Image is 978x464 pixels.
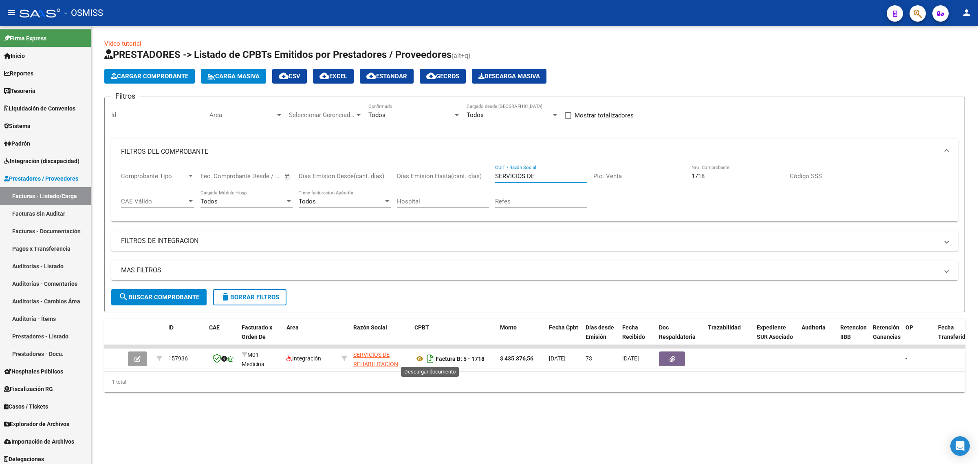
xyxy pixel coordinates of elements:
span: Facturado x Orden De [242,324,272,340]
button: Buscar Comprobante [111,289,207,305]
app-download-masive: Descarga masiva de comprobantes (adjuntos) [472,69,546,84]
span: Todos [200,198,218,205]
datatable-header-cell: Monto [497,319,546,355]
span: [DATE] [622,355,639,362]
datatable-header-cell: Días desde Emisión [582,319,619,355]
span: SERVICIOS DE REHABILITACION ROSARIO SRL MITAI [353,351,405,377]
span: Padrón [4,139,30,148]
span: Casos / Tickets [4,402,48,411]
i: Descargar documento [425,352,436,365]
span: Todos [368,111,385,119]
span: Area [209,111,275,119]
span: OP [905,324,913,331]
strong: $ 435.376,56 [500,355,533,362]
span: Carga Masiva [207,73,260,80]
span: Borrar Filtros [220,294,279,301]
datatable-header-cell: Retencion IIBB [837,319,870,355]
mat-icon: person [962,8,971,18]
span: Reportes [4,69,33,78]
span: Prestadores / Proveedores [4,174,78,183]
input: Fecha fin [241,172,280,180]
span: Monto [500,324,517,331]
span: Todos [467,111,484,119]
span: Gecros [426,73,459,80]
span: Explorador de Archivos [4,420,69,429]
datatable-header-cell: Trazabilidad [705,319,753,355]
span: 73 [586,355,592,362]
span: Liquidación de Convenios [4,104,75,113]
span: - OSMISS [64,4,103,22]
span: Descarga Masiva [478,73,540,80]
span: Estandar [366,73,407,80]
span: Delegaciones [4,455,44,464]
span: Integración [286,355,321,362]
span: Mostrar totalizadores [575,110,634,120]
span: Expediente SUR Asociado [757,324,793,340]
h3: Filtros [111,91,139,102]
mat-panel-title: MAS FILTROS [121,266,938,275]
div: Open Intercom Messenger [950,436,970,456]
button: Open calendar [283,172,292,181]
button: Estandar [360,69,414,84]
div: 30714134368 [353,350,408,367]
datatable-header-cell: Expediente SUR Asociado [753,319,798,355]
span: ID [168,324,174,331]
datatable-header-cell: Facturado x Orden De [238,319,283,355]
mat-icon: cloud_download [366,71,376,81]
span: Integración (discapacidad) [4,157,79,166]
span: Tesorería [4,86,35,95]
span: Retención Ganancias [873,324,901,340]
span: CAE [209,324,220,331]
mat-icon: search [119,292,128,302]
datatable-header-cell: Area [283,319,338,355]
span: Días desde Emisión [586,324,614,340]
mat-expansion-panel-header: FILTROS DEL COMPROBANTE [111,139,958,165]
datatable-header-cell: OP [902,319,935,355]
span: - [905,355,907,362]
button: Carga Masiva [201,69,266,84]
button: Gecros [420,69,466,84]
span: PRESTADORES -> Listado de CPBTs Emitidos por Prestadores / Proveedores [104,49,452,60]
span: M01 - Medicina Esencial [242,351,264,377]
span: 157936 [168,355,188,362]
datatable-header-cell: Fecha Recibido [619,319,656,355]
span: EXCEL [319,73,347,80]
mat-panel-title: FILTROS DEL COMPROBANTE [121,147,938,156]
span: Area [286,324,299,331]
mat-icon: menu [7,8,16,18]
mat-expansion-panel-header: MAS FILTROS [111,261,958,280]
button: CSV [272,69,307,84]
span: Trazabilidad [708,324,741,331]
span: [DATE] [549,355,566,362]
mat-expansion-panel-header: FILTROS DE INTEGRACION [111,231,958,251]
button: Cargar Comprobante [104,69,195,84]
datatable-header-cell: CPBT [411,319,497,355]
mat-panel-title: FILTROS DE INTEGRACION [121,236,938,245]
button: Borrar Filtros [213,289,286,305]
button: Descarga Masiva [472,69,546,84]
span: Todos [299,198,316,205]
mat-icon: cloud_download [319,71,329,81]
span: CSV [279,73,300,80]
datatable-header-cell: ID [165,319,206,355]
span: Inicio [4,51,25,60]
span: Sistema [4,122,31,130]
span: Fecha Transferido [938,324,969,340]
span: Importación de Archivos [4,437,74,446]
span: Buscar Comprobante [119,294,199,301]
span: Fiscalización RG [4,384,53,393]
datatable-header-cell: Fecha Cpbt [546,319,582,355]
datatable-header-cell: CAE [206,319,238,355]
span: Fecha Recibido [622,324,645,340]
span: Hospitales Públicos [4,367,63,376]
span: Fecha Cpbt [549,324,578,331]
strong: Factura B: 5 - 1718 [436,356,485,362]
input: Fecha inicio [200,172,233,180]
mat-icon: delete [220,292,230,302]
span: Firma Express [4,34,46,43]
div: FILTROS DEL COMPROBANTE [111,165,958,222]
datatable-header-cell: Razón Social [350,319,411,355]
span: Doc Respaldatoria [659,324,696,340]
span: Auditoria [802,324,826,331]
datatable-header-cell: Doc Respaldatoria [656,319,705,355]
